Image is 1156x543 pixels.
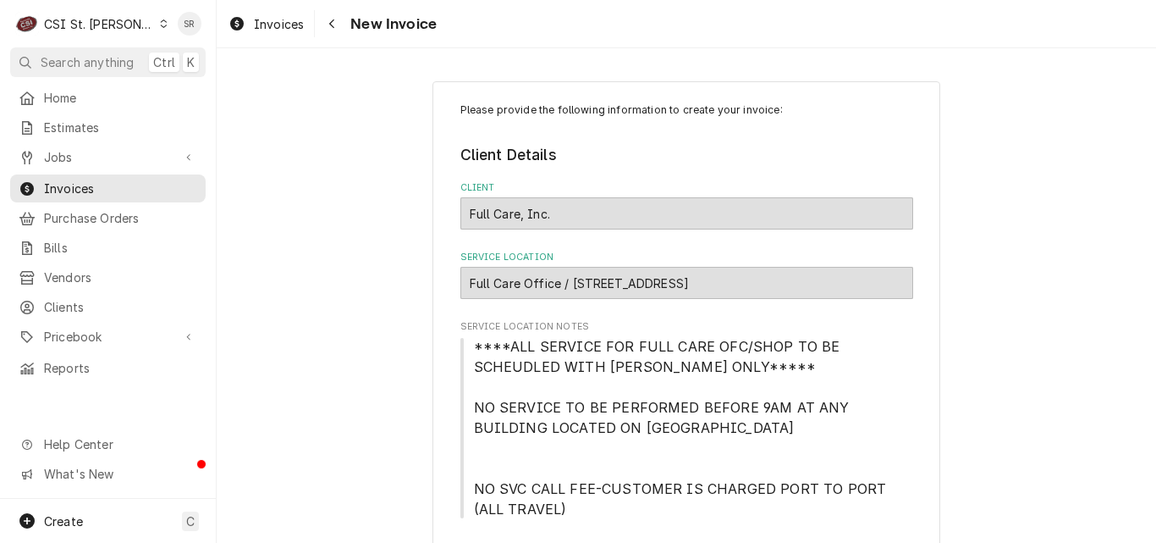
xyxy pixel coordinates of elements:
[186,513,195,530] span: C
[460,181,913,195] label: Client
[10,84,206,112] a: Home
[187,53,195,71] span: K
[44,119,197,136] span: Estimates
[10,354,206,382] a: Reports
[44,269,197,286] span: Vendors
[222,10,311,38] a: Invoices
[10,234,206,262] a: Bills
[474,338,891,518] span: ****ALL SERVICE FOR FULL CARE OFC/SHOP TO BE SCHEUDLED WITH [PERSON_NAME] ONLY***** NO SERVICE TO...
[460,181,913,230] div: Client
[44,514,83,529] span: Create
[345,13,437,36] span: New Invoice
[10,430,206,458] a: Go to Help Center
[10,460,206,488] a: Go to What's New
[15,12,39,36] div: CSI St. Louis's Avatar
[460,144,913,166] legend: Client Details
[460,197,913,230] div: Full Care, Inc.
[44,89,197,107] span: Home
[10,47,206,77] button: Search anythingCtrlK
[178,12,201,36] div: Stephani Roth's Avatar
[44,328,172,346] span: Pricebook
[44,359,197,377] span: Reports
[153,53,175,71] span: Ctrl
[10,175,206,202] a: Invoices
[460,267,913,299] div: Full Care Office / 10421 Liberty Ave, St Louis, MO 63131
[41,53,134,71] span: Search anything
[44,435,195,453] span: Help Center
[44,298,197,316] span: Clients
[460,251,913,264] label: Service Location
[44,180,197,197] span: Invoices
[44,239,197,257] span: Bills
[460,251,913,299] div: Service Location
[10,293,206,321] a: Clients
[44,15,154,33] div: CSI St. [PERSON_NAME]
[44,209,197,227] span: Purchase Orders
[10,143,206,171] a: Go to Jobs
[460,336,913,519] span: Service Location Notes
[10,263,206,291] a: Vendors
[15,12,39,36] div: C
[178,12,201,36] div: SR
[10,323,206,351] a: Go to Pricebook
[460,320,913,519] div: Service Location Notes
[460,320,913,334] span: Service Location Notes
[10,204,206,232] a: Purchase Orders
[44,148,172,166] span: Jobs
[10,114,206,141] a: Estimates
[318,10,345,37] button: Navigate back
[460,103,913,118] p: Please provide the following information to create your invoice:
[44,465,195,483] span: What's New
[254,15,304,33] span: Invoices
